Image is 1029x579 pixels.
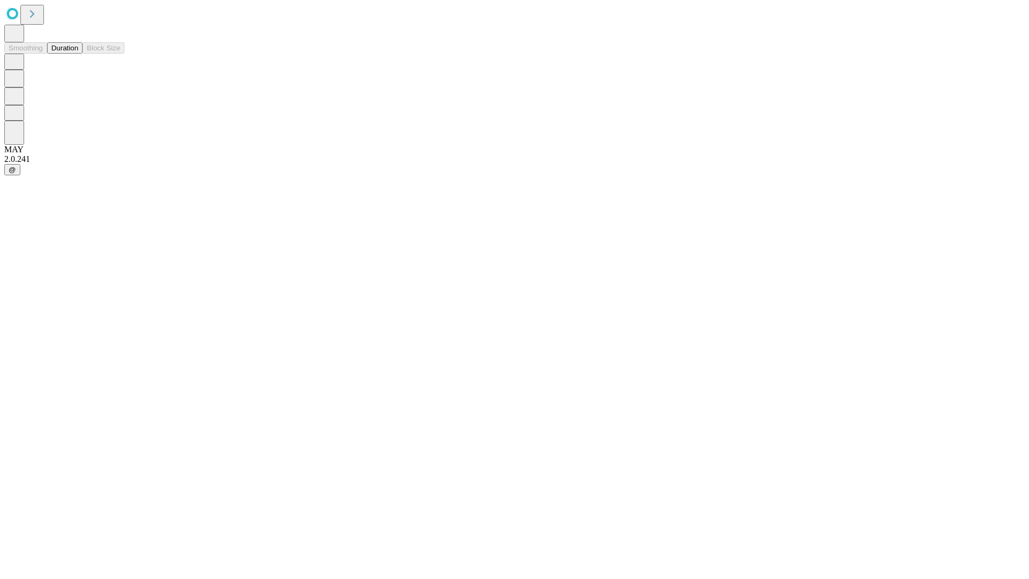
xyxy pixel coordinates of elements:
button: Smoothing [4,42,47,54]
div: MAY [4,145,1025,154]
button: @ [4,164,20,175]
button: Duration [47,42,83,54]
button: Block Size [83,42,124,54]
div: 2.0.241 [4,154,1025,164]
span: @ [9,166,16,174]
